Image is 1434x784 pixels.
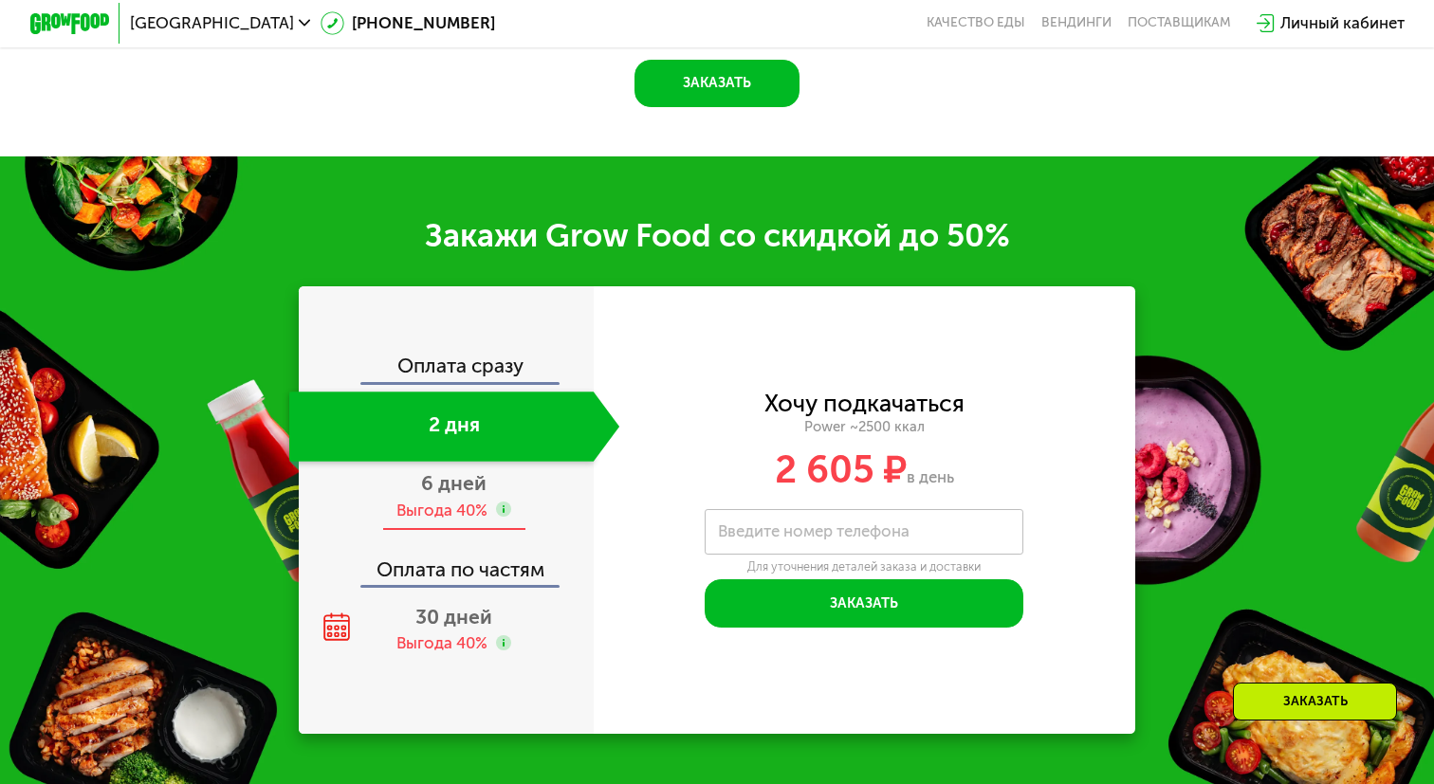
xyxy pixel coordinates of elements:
div: Оплата по частям [301,539,594,585]
div: Выгода 40% [396,500,487,521]
div: Для уточнения деталей заказа и доставки [705,559,1023,574]
a: Качество еды [927,15,1025,31]
div: Хочу подкачаться [764,392,965,414]
button: Заказать [705,579,1023,627]
span: 2 605 ₽ [775,447,907,492]
span: 30 дней [415,605,492,629]
button: Заказать [634,60,800,107]
div: Заказать [1233,683,1397,720]
span: [GEOGRAPHIC_DATA] [130,15,294,31]
a: [PHONE_NUMBER] [321,11,496,35]
div: Личный кабинет [1280,11,1405,35]
a: Вендинги [1041,15,1112,31]
div: Выгода 40% [396,632,487,654]
div: Оплата сразу [301,356,594,381]
label: Введите номер телефона [718,526,910,538]
span: в день [907,467,954,486]
span: 6 дней [421,471,487,495]
div: поставщикам [1128,15,1231,31]
div: Power ~2500 ккал [594,418,1135,436]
